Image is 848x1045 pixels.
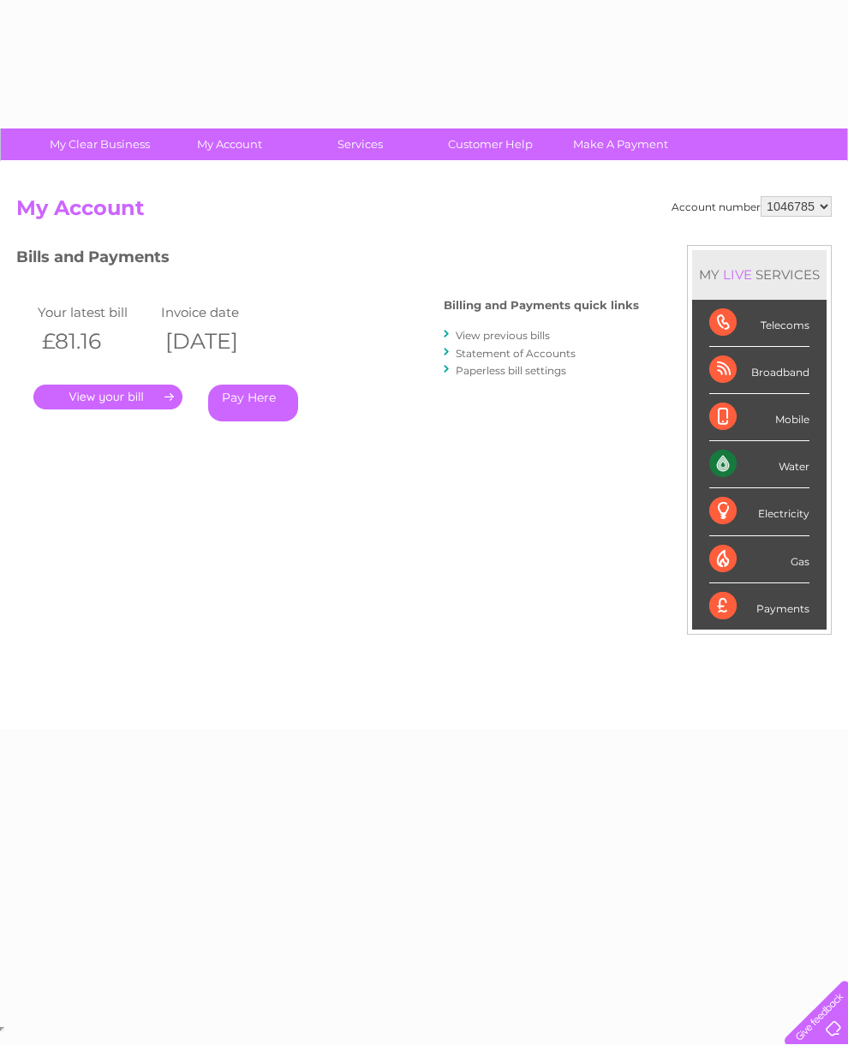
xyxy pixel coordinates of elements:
[709,394,809,441] div: Mobile
[550,128,691,160] a: Make A Payment
[157,324,280,359] th: [DATE]
[420,128,561,160] a: Customer Help
[709,347,809,394] div: Broadband
[709,441,809,488] div: Water
[709,583,809,630] div: Payments
[672,196,832,217] div: Account number
[29,128,170,160] a: My Clear Business
[159,128,301,160] a: My Account
[444,299,639,312] h4: Billing and Payments quick links
[709,488,809,535] div: Electricity
[33,385,182,409] a: .
[709,300,809,347] div: Telecoms
[33,301,157,324] td: Your latest bill
[157,301,280,324] td: Invoice date
[208,385,298,421] a: Pay Here
[692,250,827,299] div: MY SERVICES
[456,364,566,377] a: Paperless bill settings
[33,324,157,359] th: £81.16
[456,329,550,342] a: View previous bills
[290,128,431,160] a: Services
[709,536,809,583] div: Gas
[456,347,576,360] a: Statement of Accounts
[16,196,832,229] h2: My Account
[720,266,755,283] div: LIVE
[16,245,639,275] h3: Bills and Payments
